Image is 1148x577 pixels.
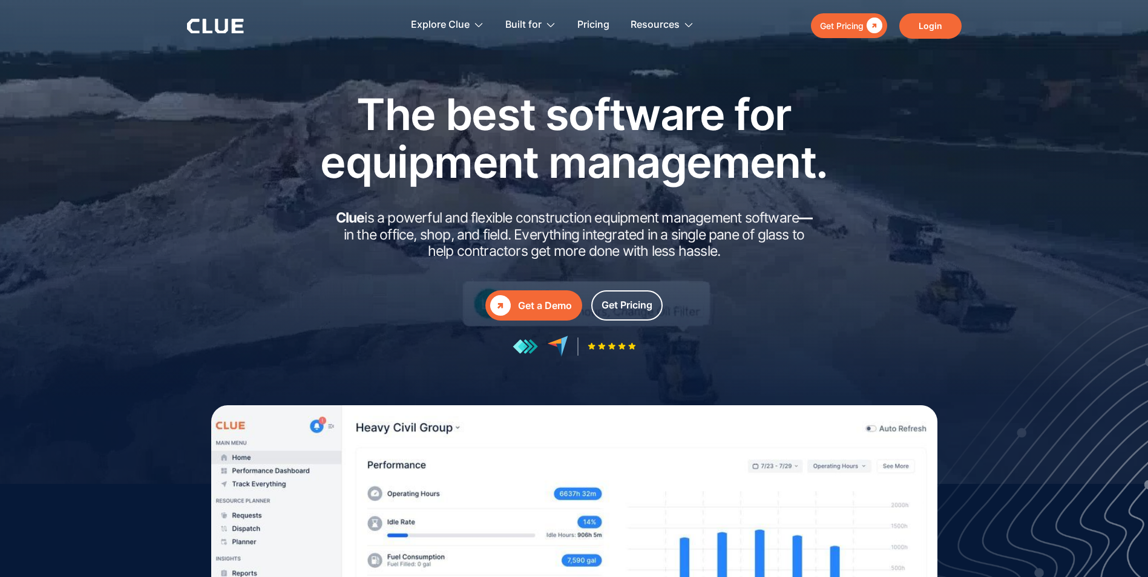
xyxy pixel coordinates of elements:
[820,18,864,33] div: Get Pricing
[591,290,663,321] a: Get Pricing
[631,6,680,44] div: Resources
[577,6,609,44] a: Pricing
[490,295,511,316] div: 
[336,209,365,226] strong: Clue
[505,6,556,44] div: Built for
[411,6,484,44] div: Explore Clue
[411,6,470,44] div: Explore Clue
[518,298,572,313] div: Get a Demo
[811,13,887,38] a: Get Pricing
[864,18,882,33] div: 
[588,342,636,350] img: Five-star rating icon
[799,209,812,226] strong: —
[547,336,568,357] img: reviews at capterra
[332,210,816,260] h2: is a powerful and flexible construction equipment management software in the office, shop, and fi...
[302,90,847,186] h1: The best software for equipment management.
[505,6,542,44] div: Built for
[602,298,652,313] div: Get Pricing
[485,290,582,321] a: Get a Demo
[513,339,538,354] img: reviews at getapp
[899,13,962,39] a: Login
[631,6,694,44] div: Resources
